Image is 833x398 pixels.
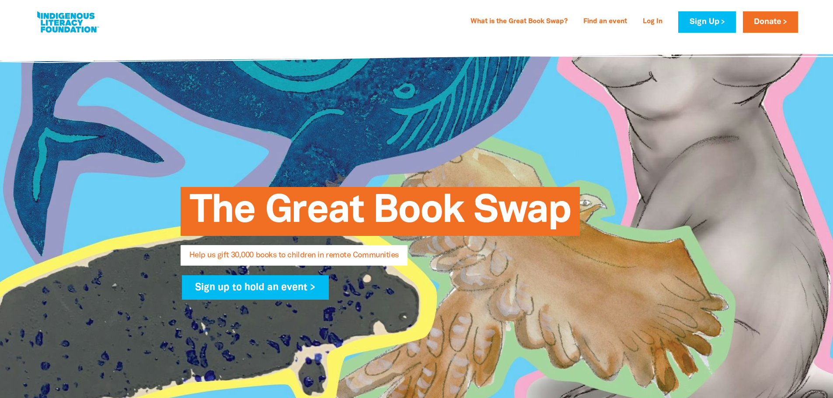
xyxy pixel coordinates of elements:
a: Sign up to hold an event > [182,275,329,300]
span: Help us gift 30,000 books to children in remote Communities [189,252,399,266]
a: What is the Great Book Swap? [465,15,573,29]
a: Sign Up [678,11,735,33]
a: Find an event [578,15,632,29]
a: Log In [638,15,668,29]
span: The Great Book Swap [189,194,571,236]
a: Donate [743,11,798,33]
